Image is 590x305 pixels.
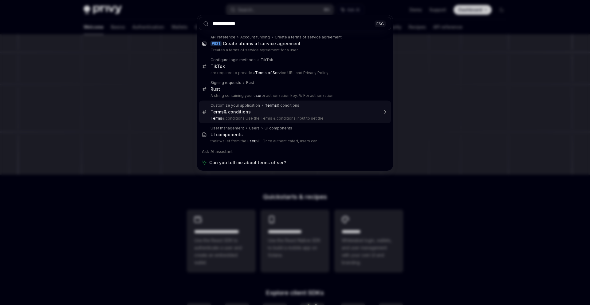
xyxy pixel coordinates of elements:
div: Customize your application [210,103,260,108]
div: User management [210,126,244,131]
div: UI components [265,126,292,131]
div: Users [249,126,260,131]
p: Creates a terms of service agreement for a user [210,48,378,53]
div: Create a vice agreement [223,41,301,46]
div: Rust [246,80,254,85]
b: Terms [210,116,222,121]
p: & conditions Use the Terms & conditions input to set the [210,116,378,121]
b: ser [250,139,255,143]
b: Terms [210,109,224,114]
div: TikTok [261,57,273,62]
div: & conditions [265,103,299,108]
div: TikTok [210,64,225,69]
p: their wallet from the u pill. Once authenticated, users can [210,139,378,144]
b: Terms [265,103,277,108]
div: Signing requests [210,80,241,85]
div: ESC [375,20,386,27]
div: POST [210,41,222,46]
div: Configure login methods [210,57,256,62]
div: Account funding [240,35,270,40]
b: ser [256,93,262,98]
div: & conditions [210,109,251,115]
div: UI components [210,132,243,137]
div: Rust [210,86,220,92]
div: Create a terms of service agreement [275,35,342,40]
div: API reference [210,35,235,40]
p: A string containing your u or authorization key. /// For authorization [210,93,378,98]
span: Can you tell me about terms of ser? [209,160,286,166]
div: Ask AI assistant [199,146,391,157]
p: are required to provide a vice URL and Privacy Policy [210,70,378,75]
b: Terms of Ser [255,70,279,75]
b: terms of ser [241,41,267,46]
